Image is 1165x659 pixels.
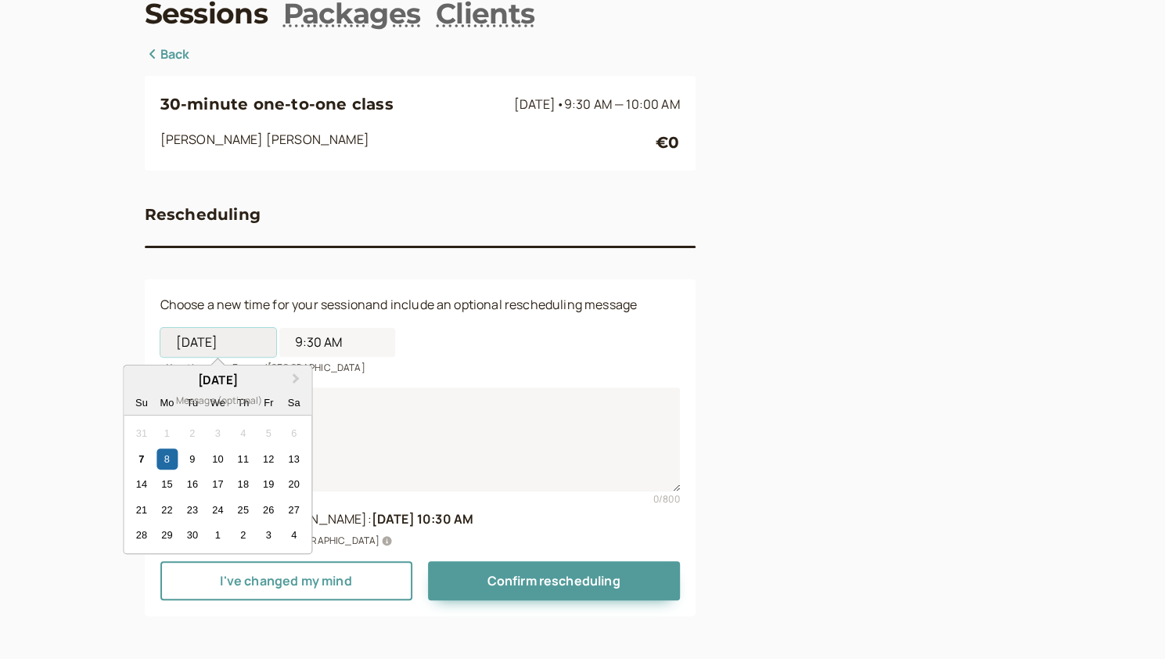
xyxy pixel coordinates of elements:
div: Choose Sunday, September 14th, 2025 [131,474,152,495]
span: Message (optional) [176,393,263,409]
div: Choose Monday, September 15th, 2025 [156,474,178,495]
div: Choose Friday, October 3rd, 2025 [258,524,279,546]
span: • [556,95,563,113]
a: I've changed my mind [160,561,412,600]
button: Confirm rescheduling [428,561,680,600]
div: Choose Thursday, September 11th, 2025 [232,448,253,470]
div: Not available Thursday, September 4th, 2025 [232,423,253,444]
span: 9:30 AM — 10:00 AM [564,95,680,113]
input: 12:00 AM [279,328,395,357]
div: Choose Friday, September 19th, 2025 [258,474,279,495]
div: Choose Tuesday, September 9th, 2025 [182,448,203,470]
div: Choose Tuesday, September 30th, 2025 [182,524,203,546]
div: Sunday [131,392,152,413]
div: Choose Thursday, September 25th, 2025 [232,499,253,520]
div: Choose Thursday, September 18th, 2025 [232,474,253,495]
div: Thursday [232,392,253,413]
div: Choose Tuesday, September 23rd, 2025 [182,499,203,520]
div: Choose Saturday, September 20th, 2025 [283,474,304,495]
div: Not available Wednesday, September 3rd, 2025 [207,423,228,444]
div: Choose Tuesday, September 16th, 2025 [182,474,203,495]
b: [DATE] 10:30 AM [372,510,473,528]
div: Choose Monday, September 8th, 2025 [156,448,178,470]
div: Saturday [283,392,304,413]
a: Back [145,45,190,65]
h2: [DATE] [124,372,311,390]
div: Choose Saturday, September 13th, 2025 [283,448,304,470]
div: Choose Sunday, September 7th, 2025 [131,448,152,470]
div: Choose Wednesday, September 24th, 2025 [207,499,228,520]
div: Not available Tuesday, September 2nd, 2025 [182,423,203,444]
div: Choose Date [123,365,312,554]
div: Choose Sunday, September 28th, 2025 [131,524,152,546]
div: Choose Wednesday, September 10th, 2025 [207,448,228,470]
div: Friday [258,392,279,413]
div: Month September, 2025 [129,421,307,548]
div: Client's timezone: Europe/[GEOGRAPHIC_DATA] [160,530,680,548]
div: [PERSON_NAME] [PERSON_NAME] [160,130,656,155]
div: Not available Sunday, August 31st, 2025 [131,423,152,444]
div: Wednesday [207,392,228,413]
div: Choose Sunday, September 21st, 2025 [131,499,152,520]
div: Choose Monday, September 22nd, 2025 [156,499,178,520]
h3: Rescheduling [145,202,261,227]
div: Choose Wednesday, October 1st, 2025 [207,524,228,546]
iframe: Chat Widget [1087,584,1165,659]
span: [DATE] [513,95,679,113]
div: Choose Wednesday, September 17th, 2025 [207,474,228,495]
div: Choose Monday, September 29th, 2025 [156,524,178,546]
input: Start date [160,328,276,357]
div: Not available Saturday, September 6th, 2025 [283,423,304,444]
div: New local time for [PERSON_NAME] : [160,510,680,530]
textarea: Message (optional) [160,387,680,491]
div: Your timezone: Europe/[GEOGRAPHIC_DATA] [160,357,680,375]
div: Choose Friday, September 12th, 2025 [258,448,279,470]
span: Confirm rescheduling [487,572,620,589]
div: Tuesday [182,392,203,413]
h3: 30-minute one-to-one class [160,92,508,117]
div: €0 [656,130,679,155]
div: Not available Friday, September 5th, 2025 [258,423,279,444]
div: Choose Friday, September 26th, 2025 [258,499,279,520]
div: Monday [156,392,178,413]
div: Not available Monday, September 1st, 2025 [156,423,178,444]
button: Next Month [285,367,310,392]
div: Choose Saturday, October 4th, 2025 [283,524,304,546]
p: Choose a new time for your session and include an optional rescheduling message [160,295,680,315]
div: Choose Thursday, October 2nd, 2025 [232,524,253,546]
div: Choose Saturday, September 27th, 2025 [283,499,304,520]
